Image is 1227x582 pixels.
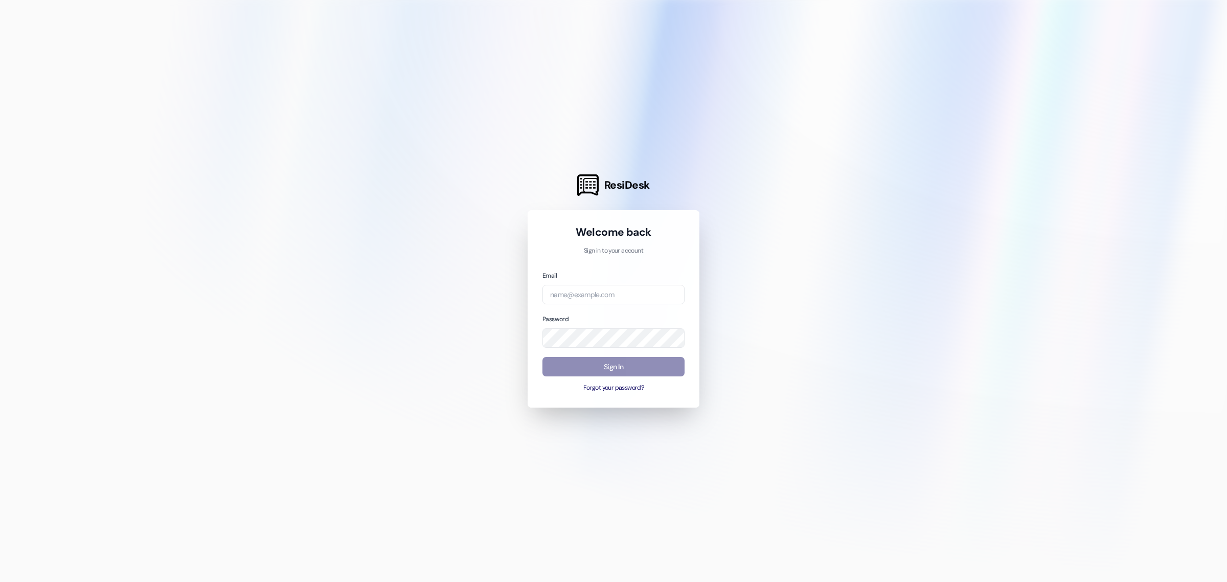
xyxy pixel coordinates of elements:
span: ResiDesk [604,178,650,192]
label: Email [542,272,557,280]
img: ResiDesk Logo [577,174,599,196]
h1: Welcome back [542,225,685,239]
input: name@example.com [542,285,685,305]
label: Password [542,315,569,323]
p: Sign in to your account [542,247,685,256]
button: Sign In [542,357,685,377]
button: Forgot your password? [542,384,685,393]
